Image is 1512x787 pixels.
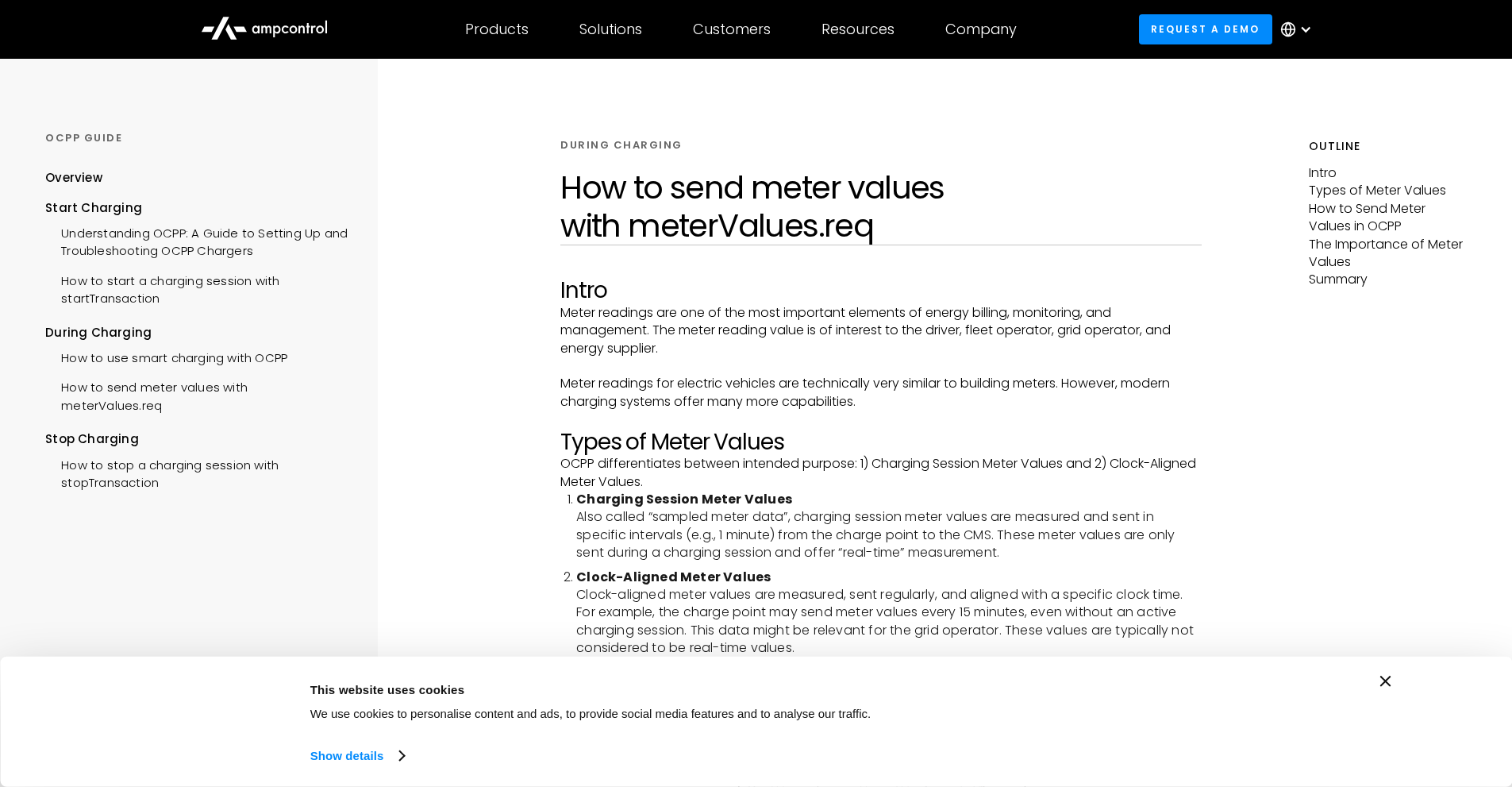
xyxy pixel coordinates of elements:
a: How to stop a charging session with stopTransaction [45,449,348,496]
div: OCPP GUIDE [45,131,348,145]
strong: Clock-Aligned Meter Values [576,568,771,586]
div: During Charging [45,324,348,341]
div: Company [945,21,1017,38]
p: Intro [1309,164,1467,182]
div: Resources [821,21,895,38]
div: Customers [693,21,771,38]
a: Request a demo [1139,14,1272,44]
div: Solutions [579,21,642,38]
div: Products [465,21,529,38]
a: Show details [310,744,404,768]
div: This website uses cookies [310,680,1088,699]
div: Stop Charging [45,430,348,448]
p: Types of Meter Values [1309,182,1467,199]
p: How to Send Meter Values in OCPP [1309,200,1467,236]
a: How to use smart charging with OCPP [45,341,287,371]
h2: Intro [560,277,1202,304]
strong: Charging Session Meter Values [576,490,792,508]
a: How to start a charging session with startTransaction [45,264,348,312]
span: We use cookies to personalise content and ads, to provide social media features and to analyse ou... [310,707,871,720]
a: How to send meter values with meterValues.req [45,371,348,419]
li: Also called “sampled meter data”, charging session meter values are measured and sent in specific... [576,491,1202,562]
li: Clock-aligned meter values are measured, sent regularly, and aligned with a specific clock time. ... [576,569,1202,658]
button: Close banner [1380,676,1391,687]
p: OCPP differentiates between intended purpose: 1) Charging Session Meter Values and 2) Clock-Align... [560,455,1202,491]
a: Understanding OCPP: A Guide to Setting Up and Troubleshooting OCPP Chargers [45,217,348,264]
div: Overview [45,169,102,187]
p: ‍ [560,411,1202,428]
h5: Outline [1309,138,1467,155]
a: Overview [45,169,102,199]
p: ‍ [560,357,1202,375]
h1: How to send meter values with meterValues.req [560,168,1202,245]
div: DURING CHARGING [560,138,683,152]
button: Okay [1124,676,1351,722]
div: Start Charging [45,199,348,217]
p: Summary [1309,271,1467,288]
p: Meter readings are one of the most important elements of energy billing, monitoring, and manageme... [560,304,1202,357]
p: The Importance of Meter Values [1309,236,1467,272]
h2: Types of Meter Values [560,429,1202,456]
p: Meter readings for electric vehicles are technically very similar to building meters. However, mo... [560,375,1202,411]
